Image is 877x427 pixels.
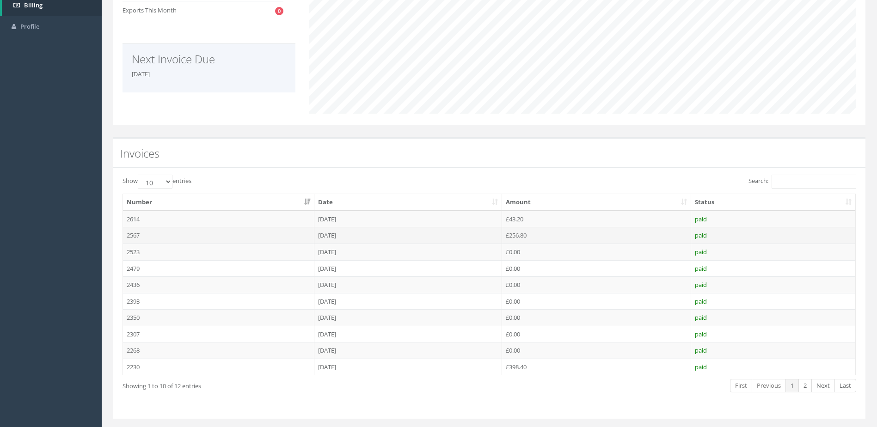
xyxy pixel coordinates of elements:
td: 2614 [123,211,314,227]
td: [DATE] [314,342,502,359]
span: paid [695,297,707,305]
th: Date: activate to sort column ascending [314,194,502,211]
p: [DATE] [132,70,286,79]
span: paid [695,281,707,289]
td: [DATE] [314,227,502,244]
td: [DATE] [314,244,502,260]
h2: Invoices [120,147,859,159]
td: [DATE] [314,276,502,293]
td: [DATE] [314,211,502,227]
span: paid [695,248,707,256]
td: [DATE] [314,326,502,342]
span: paid [695,330,707,338]
select: Showentries [138,175,172,189]
span: 0 [275,7,283,15]
td: [DATE] [314,293,502,310]
td: 2567 [123,227,314,244]
td: 2523 [123,244,314,260]
td: £0.00 [502,309,691,326]
td: 2350 [123,309,314,326]
td: [DATE] [314,309,502,326]
a: Last [834,379,856,392]
label: Search: [748,175,856,189]
td: £0.00 [502,260,691,277]
li: Exports This Month [123,1,283,19]
span: paid [695,346,707,354]
a: Next [811,379,835,392]
td: £398.40 [502,359,691,375]
td: £43.20 [502,211,691,227]
td: £0.00 [502,293,691,310]
a: 1 [785,379,799,392]
td: 2268 [123,342,314,359]
span: paid [695,231,707,239]
a: Previous [752,379,786,392]
span: paid [695,264,707,273]
th: Amount: activate to sort column ascending [502,194,691,211]
td: £0.00 [502,244,691,260]
label: Show entries [123,175,191,189]
td: £0.00 [502,326,691,342]
th: Status: activate to sort column ascending [691,194,855,211]
div: Showing 1 to 10 of 12 entries [123,378,420,390]
input: Search: [772,175,856,189]
td: [DATE] [314,260,502,277]
a: 2 [798,379,812,392]
a: First [730,379,752,392]
h2: Next Invoice Due [132,53,286,65]
td: 2307 [123,326,314,342]
th: Number: activate to sort column ascending [123,194,314,211]
span: Billing [24,1,43,9]
td: 2436 [123,276,314,293]
span: Profile [20,22,39,30]
td: £0.00 [502,276,691,293]
td: 2230 [123,359,314,375]
td: £256.80 [502,227,691,244]
td: 2393 [123,293,314,310]
span: paid [695,313,707,322]
td: [DATE] [314,359,502,375]
span: paid [695,215,707,223]
td: £0.00 [502,342,691,359]
span: paid [695,363,707,371]
td: 2479 [123,260,314,277]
